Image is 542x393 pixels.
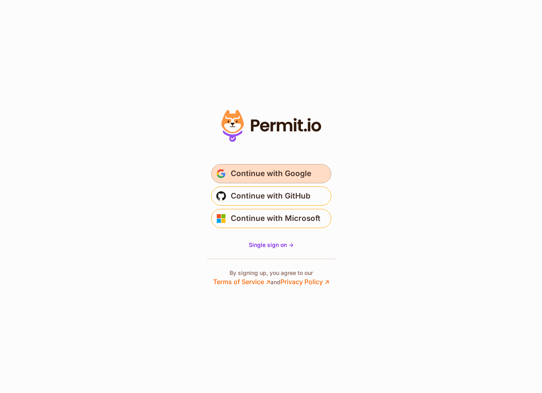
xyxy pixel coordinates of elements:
button: Continue with GitHub [211,186,331,206]
a: Terms of Service ↗ [213,278,270,286]
span: Continue with Google [231,167,311,180]
button: Continue with Google [211,164,331,183]
a: Privacy Policy ↗ [280,278,329,286]
span: Single sign on -> [249,241,294,248]
a: Single sign on -> [249,241,294,249]
p: By signing up, you agree to our and [213,269,329,287]
span: Continue with GitHub [231,190,310,203]
button: Continue with Microsoft [211,209,331,228]
span: Continue with Microsoft [231,212,320,225]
